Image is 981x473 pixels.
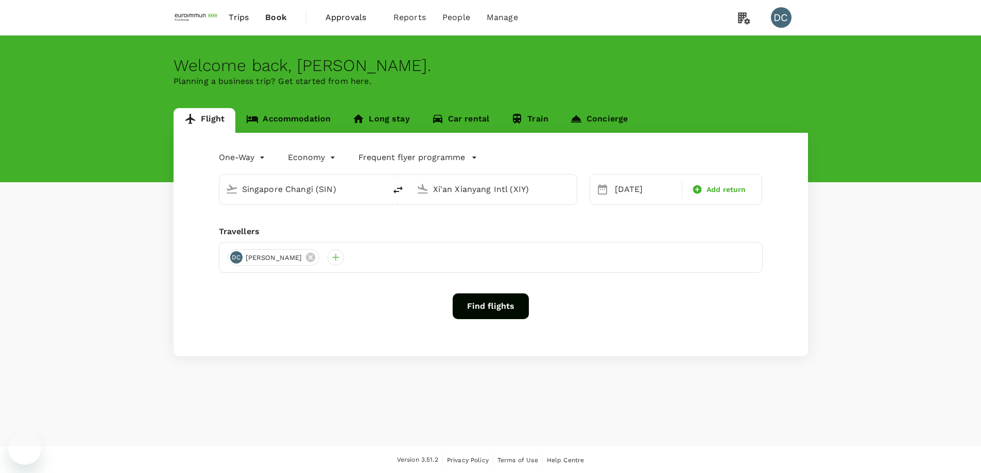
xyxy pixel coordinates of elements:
span: Add return [707,184,746,195]
p: Frequent flyer programme [358,151,465,164]
a: Accommodation [235,108,341,133]
div: DC [230,251,243,264]
span: Trips [229,11,249,24]
button: Open [378,188,381,190]
button: Open [570,188,572,190]
div: DC[PERSON_NAME] [228,249,320,266]
span: Version 3.51.2 [397,455,438,465]
a: Flight [174,108,236,133]
button: Find flights [453,293,529,319]
span: Reports [393,11,426,24]
span: Terms of Use [497,457,538,464]
a: Privacy Policy [447,454,489,466]
a: Car rental [421,108,501,133]
div: DC [771,7,791,28]
span: Privacy Policy [447,457,489,464]
a: Train [500,108,559,133]
div: Travellers [219,225,763,238]
p: Planning a business trip? Get started from here. [174,75,808,87]
div: Welcome back , [PERSON_NAME] . [174,56,808,75]
img: EUROIMMUN (South East Asia) Pte. Ltd. [174,6,221,29]
button: delete [386,178,410,202]
span: Manage [487,11,518,24]
div: Economy [288,149,338,166]
iframe: Button to launch messaging window [8,432,41,465]
div: [DATE] [611,179,680,200]
span: Help Centre [547,457,584,464]
a: Long stay [341,108,420,133]
span: Book [265,11,287,24]
input: Going to [433,181,555,197]
a: Help Centre [547,454,584,466]
div: One-Way [219,149,267,166]
span: Approvals [325,11,377,24]
a: Terms of Use [497,454,538,466]
button: Frequent flyer programme [358,151,477,164]
a: Concierge [559,108,639,133]
span: [PERSON_NAME] [239,253,308,263]
input: Depart from [242,181,364,197]
span: People [442,11,470,24]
